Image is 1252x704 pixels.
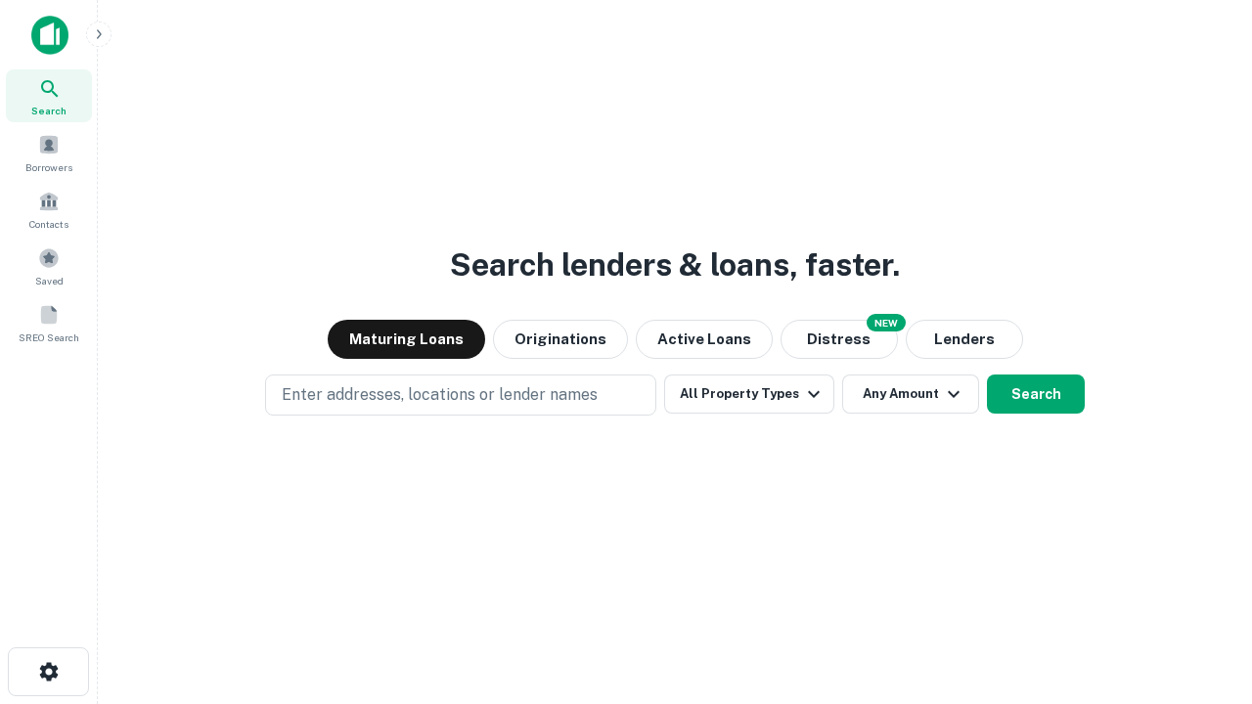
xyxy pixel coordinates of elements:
[35,273,64,288] span: Saved
[31,103,67,118] span: Search
[493,320,628,359] button: Originations
[6,126,92,179] a: Borrowers
[6,240,92,292] a: Saved
[6,183,92,236] a: Contacts
[781,320,898,359] button: Search distressed loans with lien and other non-mortgage details.
[19,330,79,345] span: SREO Search
[328,320,485,359] button: Maturing Loans
[906,320,1023,359] button: Lenders
[664,374,834,414] button: All Property Types
[1154,548,1252,641] iframe: Chat Widget
[29,216,68,232] span: Contacts
[31,16,68,55] img: capitalize-icon.png
[6,69,92,122] a: Search
[842,374,979,414] button: Any Amount
[636,320,773,359] button: Active Loans
[265,374,656,416] button: Enter addresses, locations or lender names
[450,242,900,288] h3: Search lenders & loans, faster.
[987,374,1085,414] button: Search
[282,383,598,407] p: Enter addresses, locations or lender names
[6,296,92,349] a: SREO Search
[25,159,72,175] span: Borrowers
[867,314,906,331] div: NEW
